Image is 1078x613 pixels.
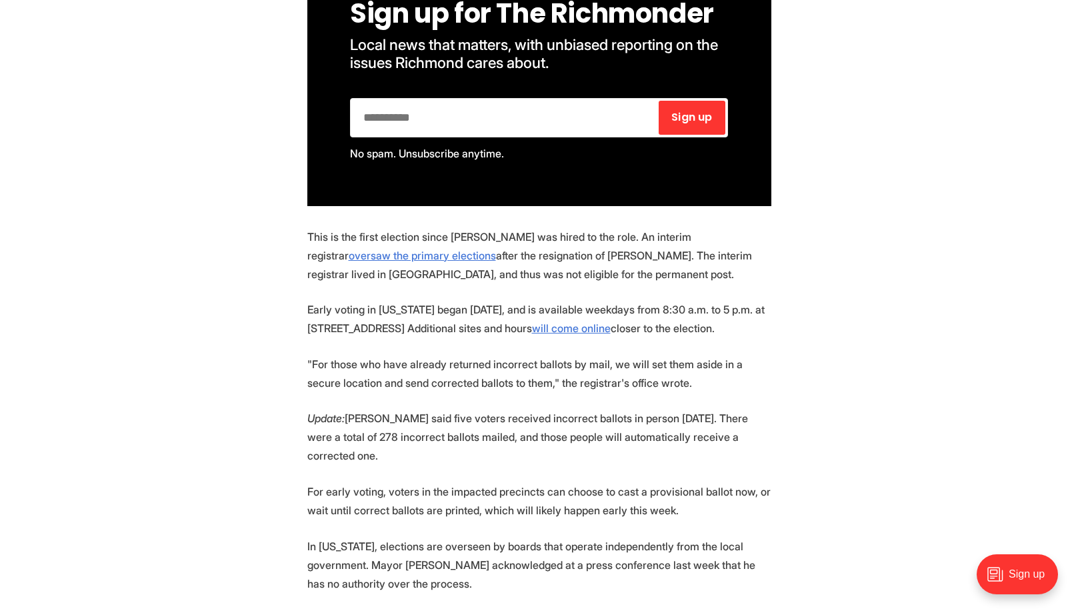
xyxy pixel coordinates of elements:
p: For early voting, voters in the impacted precincts can choose to cast a provisional ballot now, o... [307,482,771,520]
a: will come online [532,322,611,335]
span: Local news that matters, with unbiased reporting on the issues Richmond cares about. [350,35,721,71]
em: Update: [307,412,345,425]
span: Sign up [671,112,712,123]
p: [PERSON_NAME] said five voters received incorrect ballots in person [DATE]. There were a total of... [307,409,771,465]
button: Sign up [659,101,725,135]
p: This is the first election since [PERSON_NAME] was hired to the role. An interim registrar after ... [307,227,771,283]
p: Early voting in [US_STATE] began [DATE], and is available weekdays from 8:30 a.m. to 5 p.m. at [S... [307,300,771,338]
iframe: portal-trigger [965,548,1078,613]
p: "For those who have already returned incorrect ballots by mail, we will set them aside in a secur... [307,355,771,392]
a: oversaw the primary elections [349,249,496,262]
p: In [US_STATE], elections are overseen by boards that operate independently from the local governm... [307,537,771,593]
span: No spam. Unsubscribe anytime. [350,147,504,160]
